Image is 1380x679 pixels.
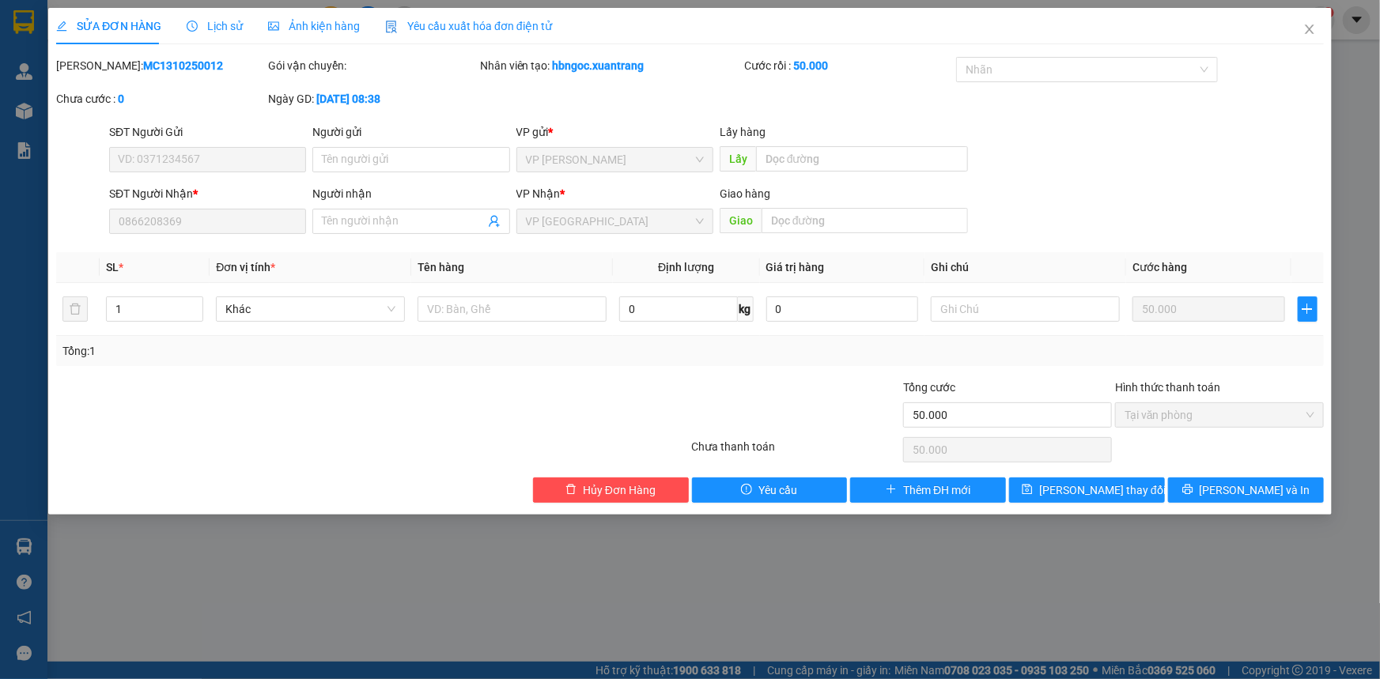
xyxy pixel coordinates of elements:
label: Hình thức thanh toán [1115,381,1220,394]
input: Ghi Chú [931,296,1120,322]
div: [PERSON_NAME]: [56,57,265,74]
span: Yêu cầu [758,481,797,499]
span: SỬA ĐƠN HÀNG [56,20,161,32]
span: Khác [225,297,395,321]
div: Chưa cước : [56,90,265,108]
span: Lấy [720,146,756,172]
span: user-add [488,215,501,228]
span: printer [1182,484,1193,496]
span: 0948208989 [6,111,117,134]
button: Close [1287,8,1332,52]
span: Tại văn phòng [1125,403,1314,427]
span: close [1303,23,1316,36]
span: 0981 559 551 [153,42,230,57]
span: Lịch sử [187,20,243,32]
span: delete [565,484,577,496]
span: Giao [720,208,762,233]
button: exclamation-circleYêu cầu [692,477,848,503]
div: Nhân viên tạo: [480,57,742,74]
span: Giao hàng [720,187,770,200]
img: icon [385,21,398,33]
span: picture [268,21,279,32]
div: Người gửi [312,123,509,141]
span: [PERSON_NAME] và In [1200,481,1310,499]
button: printer[PERSON_NAME] và In [1168,477,1324,503]
div: Gói vận chuyển: [268,57,477,74]
div: Người nhận [312,185,509,202]
span: Người gửi: [6,90,48,100]
span: Đơn vị tính [216,261,275,273]
button: plusThêm ĐH mới [850,477,1006,503]
span: Hủy Đơn Hàng [583,481,656,499]
b: MC1310250012 [143,59,223,72]
span: VP HÀ NỘI [526,209,704,233]
div: Tổng: 1 [62,342,533,360]
span: Thêm ĐH mới [903,481,970,499]
button: delete [62,296,88,322]
span: XUANTRANG [29,28,122,45]
span: Tổng cước [903,381,955,394]
span: SL [106,261,119,273]
span: kg [738,296,754,322]
div: Chưa thanh toán [690,438,902,466]
input: Dọc đường [756,146,968,172]
b: [DATE] 08:38 [316,92,380,105]
span: Định lượng [658,261,714,273]
th: Ghi chú [924,252,1126,283]
span: VP MỘC CHÂU [526,148,704,172]
div: SĐT Người Gửi [109,123,306,141]
span: exclamation-circle [741,484,752,496]
input: 0 [1132,296,1285,322]
input: Dọc đường [762,208,968,233]
span: [PERSON_NAME] thay đổi [1039,481,1166,499]
span: Người nhận: [6,100,55,111]
span: Lấy hàng [720,126,766,138]
div: Ngày GD: [268,90,477,108]
span: edit [56,21,67,32]
span: clock-circle [187,21,198,32]
span: plus [1299,303,1317,315]
b: 0 [118,92,124,105]
span: Giá trị hàng [766,261,825,273]
span: save [1022,484,1033,496]
span: Yêu cầu xuất hóa đơn điện tử [385,20,552,32]
span: Tên hàng [418,261,464,273]
span: Ảnh kiện hàng [268,20,360,32]
button: plus [1298,296,1318,322]
span: VP [PERSON_NAME] [149,16,230,40]
span: Cước hàng [1132,261,1187,273]
span: plus [886,484,897,496]
div: Cước rồi : [744,57,953,74]
div: SĐT Người Nhận [109,185,306,202]
span: HAIVAN [49,9,103,25]
button: deleteHủy Đơn Hàng [533,477,689,503]
input: VD: Bàn, Ghế [418,296,607,322]
em: Logistics [51,48,101,63]
span: VP Nhận [516,187,561,200]
div: VP gửi [516,123,713,141]
button: save[PERSON_NAME] thay đổi [1009,477,1165,503]
b: 50.000 [793,59,828,72]
b: hbngoc.xuantrang [553,59,645,72]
